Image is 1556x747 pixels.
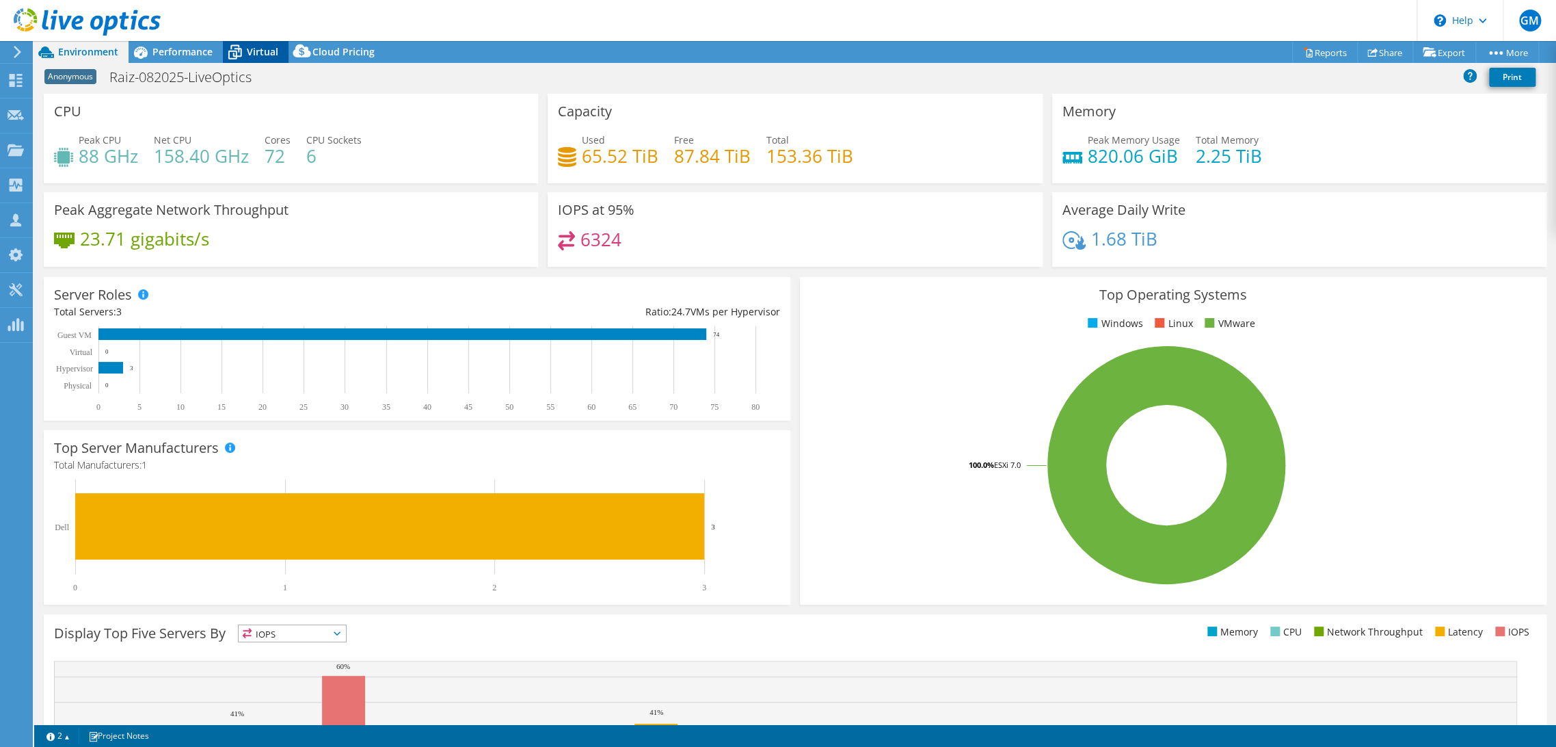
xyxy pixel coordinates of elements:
[810,287,1536,302] h3: Top Operating Systems
[239,625,346,642] span: IOPS
[96,402,100,412] text: 0
[54,458,780,473] h4: Total Manufacturers:
[137,402,142,412] text: 5
[710,402,719,412] text: 75
[713,331,720,338] text: 74
[55,523,69,532] text: Dell
[54,287,132,302] h3: Server Roles
[1292,42,1358,63] a: Reports
[1267,625,1302,640] li: CPU
[580,232,621,247] h4: 6324
[1196,148,1262,163] h4: 2.25 TiB
[64,381,92,391] text: Physical
[711,523,715,531] text: 3
[79,148,138,163] h4: 88 GHz
[44,69,96,84] span: Anonymous
[1196,133,1259,146] span: Total Memory
[587,402,595,412] text: 60
[105,382,109,389] text: 0
[492,583,496,592] text: 2
[54,104,81,119] h3: CPU
[382,402,390,412] text: 35
[1151,316,1192,331] li: Linux
[54,304,417,319] div: Total Servers:
[751,402,760,412] text: 80
[73,583,77,592] text: 0
[669,402,678,412] text: 70
[154,133,191,146] span: Net CPU
[176,402,185,412] text: 10
[674,133,694,146] span: Free
[505,402,513,412] text: 50
[80,231,209,246] h4: 23.71 gigabits/s
[57,330,92,340] text: Guest VM
[994,460,1021,470] tspan: ESXi 7.0
[1412,42,1476,63] a: Export
[1201,316,1255,331] li: VMware
[766,148,853,163] h4: 153.36 TiB
[1475,42,1539,63] a: More
[546,402,554,412] text: 55
[130,365,133,371] text: 3
[1088,133,1180,146] span: Peak Memory Usage
[54,202,289,218] h3: Peak Aggregate Network Throughput
[265,148,291,163] h4: 72
[671,305,690,318] span: 24.7
[674,148,751,163] h4: 87.84 TiB
[306,148,362,163] h4: 6
[628,402,636,412] text: 65
[969,460,994,470] tspan: 100.0%
[258,402,267,412] text: 20
[1062,202,1185,218] h3: Average Daily Write
[54,441,219,456] h3: Top Server Manufacturers
[103,70,273,85] h1: Raiz-082025-LiveOptics
[247,45,278,58] span: Virtual
[79,727,159,744] a: Project Notes
[70,348,93,357] text: Virtual
[105,348,109,355] text: 0
[336,662,350,670] text: 60%
[1088,148,1180,163] h4: 820.06 GiB
[464,402,472,412] text: 45
[265,133,291,146] span: Cores
[1432,625,1483,640] li: Latency
[702,583,706,592] text: 3
[306,133,362,146] span: CPU Sockets
[1084,316,1142,331] li: Windows
[582,148,658,163] h4: 65.52 TiB
[1492,625,1529,640] li: IOPS
[116,305,122,318] span: 3
[152,45,213,58] span: Performance
[142,458,147,471] span: 1
[558,104,612,119] h3: Capacity
[340,402,349,412] text: 30
[649,708,663,716] text: 41%
[582,133,605,146] span: Used
[230,709,244,718] text: 41%
[1434,14,1446,27] svg: \n
[558,202,634,218] h3: IOPS at 95%
[1062,104,1116,119] h3: Memory
[312,45,375,58] span: Cloud Pricing
[283,583,287,592] text: 1
[299,402,308,412] text: 25
[961,724,975,732] text: 35%
[79,133,121,146] span: Peak CPU
[1489,68,1535,87] a: Print
[154,148,249,163] h4: 158.40 GHz
[423,402,431,412] text: 40
[417,304,780,319] div: Ratio: VMs per Hypervisor
[1091,231,1157,246] h4: 1.68 TiB
[1311,625,1423,640] li: Network Throughput
[1204,625,1258,640] li: Memory
[1519,10,1541,31] span: GM
[58,45,118,58] span: Environment
[766,133,789,146] span: Total
[37,727,79,744] a: 2
[56,364,93,373] text: Hypervisor
[217,402,226,412] text: 15
[1357,42,1413,63] a: Share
